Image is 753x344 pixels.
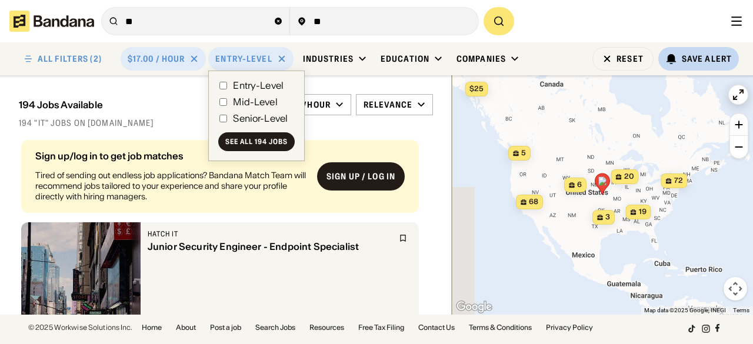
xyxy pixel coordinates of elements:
span: 5 [521,148,526,158]
a: Home [142,324,162,331]
a: Free Tax Filing [358,324,404,331]
div: Companies [457,54,506,64]
div: Mid-Level [233,97,277,106]
a: Post a job [210,324,241,331]
span: 3 [605,212,610,222]
span: 20 [624,172,634,182]
span: 68 [529,197,538,207]
div: Junior Security Engineer - Endpoint Specialist [148,241,392,252]
div: Entry-Level [233,81,284,90]
img: Google [455,299,494,315]
div: Entry-Level [215,54,272,64]
div: Tired of sending out endless job applications? Bandana Match Team will recommend jobs tailored to... [35,170,308,202]
div: Education [381,54,429,64]
button: Map camera controls [724,277,747,300]
div: Save Alert [682,54,732,64]
div: grid [19,135,433,315]
div: See all 194 jobs [225,138,287,145]
div: 194 Jobs Available [19,99,103,111]
a: Terms (opens in new tab) [733,307,749,313]
span: 19 [639,207,647,217]
a: Contact Us [418,324,455,331]
a: Resources [309,324,344,331]
div: Senior-Level [233,113,288,123]
div: ALL FILTERS (2) [38,55,102,63]
a: Privacy Policy [546,324,593,331]
div: 194 "IT" jobs on [DOMAIN_NAME] [19,118,433,128]
span: $25 [469,84,484,93]
div: Relevance [364,99,412,110]
div: Industries [303,54,354,64]
div: /hour [303,99,331,110]
div: Reset [617,55,644,63]
div: Sign up/log in to get job matches [35,151,308,161]
div: Sign up / Log in [326,171,395,182]
img: Bandana logotype [9,11,94,32]
a: Search Jobs [255,324,295,331]
a: About [176,324,196,331]
span: 72 [674,176,683,186]
a: Terms & Conditions [469,324,532,331]
div: © 2025 Workwise Solutions Inc. [28,324,132,331]
div: $17.00 / hour [128,54,185,64]
span: 6 [577,180,582,190]
span: Map data ©2025 Google, INEGI [644,307,726,313]
div: $ 38.46 - $48.08 / hr [148,313,243,326]
div: Hatch IT [148,229,392,239]
a: Open this area in Google Maps (opens a new window) [455,299,494,315]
